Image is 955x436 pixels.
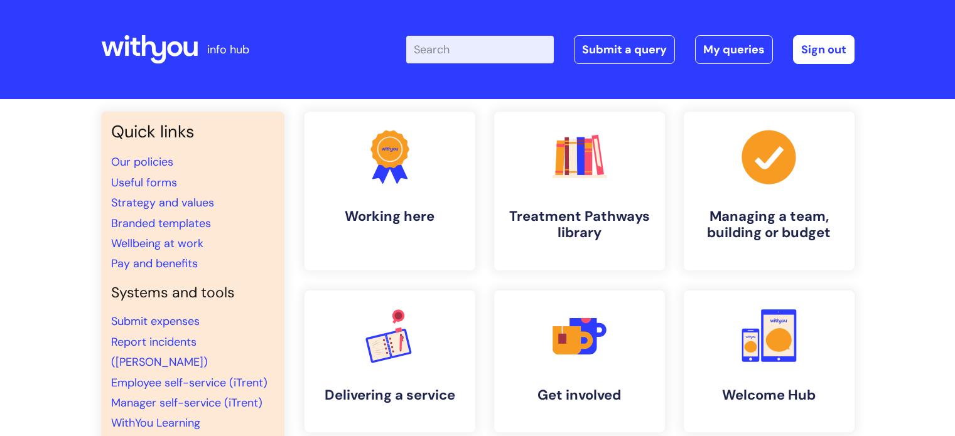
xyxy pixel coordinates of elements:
a: Delivering a service [305,290,475,432]
h4: Managing a team, building or budget [694,208,844,242]
a: Get involved [494,290,665,432]
h3: Quick links [111,122,274,142]
a: Sign out [793,35,855,64]
a: Pay and benefits [111,256,198,271]
a: Working here [305,112,475,270]
a: Branded templates [111,216,211,231]
a: Useful forms [111,175,177,190]
a: Wellbeing at work [111,236,203,251]
h4: Welcome Hub [694,387,844,403]
a: Report incidents ([PERSON_NAME]) [111,334,208,370]
input: Search [406,36,554,63]
a: Managing a team, building or budget [684,112,855,270]
p: info hub [207,40,249,60]
a: Our policies [111,154,173,169]
div: | - [406,35,855,64]
a: Employee self-service (iTrent) [111,375,267,390]
a: Treatment Pathways library [494,112,665,270]
h4: Working here [315,208,465,225]
h4: Treatment Pathways library [504,208,655,242]
h4: Systems and tools [111,284,274,302]
h4: Delivering a service [315,387,465,403]
a: Welcome Hub [684,290,855,432]
a: Submit a query [574,35,675,64]
h4: Get involved [504,387,655,403]
a: WithYou Learning [111,415,200,430]
a: Strategy and values [111,195,214,210]
a: Manager self-service (iTrent) [111,395,262,410]
a: Submit expenses [111,314,200,329]
a: My queries [695,35,773,64]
